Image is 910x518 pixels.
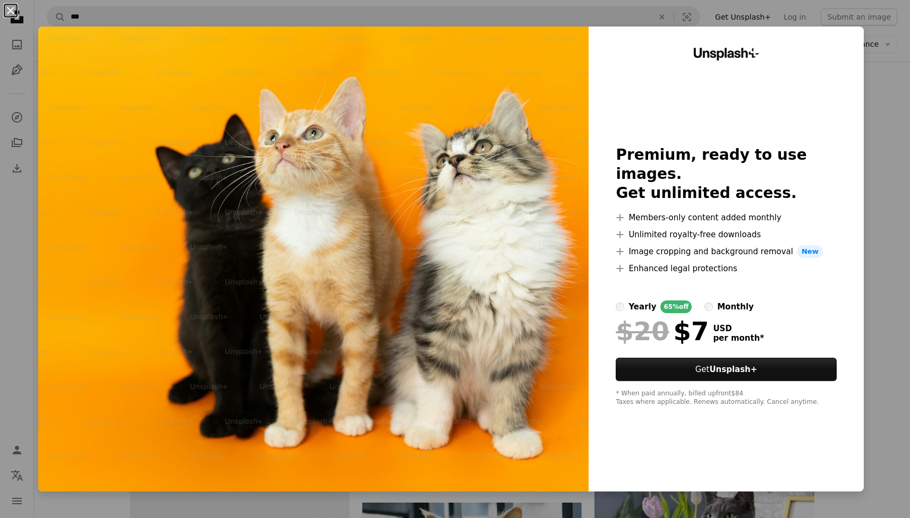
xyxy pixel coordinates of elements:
li: Enhanced legal protections [616,262,836,275]
div: monthly [717,300,754,313]
div: 65% off [660,300,692,313]
input: yearly65%off [616,303,624,311]
h2: Premium, ready to use images. Get unlimited access. [616,145,836,203]
span: $20 [616,317,669,345]
input: monthly [704,303,713,311]
li: Members-only content added monthly [616,211,836,224]
div: $7 [616,317,709,345]
span: per month * [713,333,764,343]
button: GetUnsplash+ [616,358,836,381]
li: Image cropping and background removal [616,245,836,258]
li: Unlimited royalty-free downloads [616,228,836,241]
span: New [797,245,823,258]
strong: Unsplash+ [709,365,757,374]
span: USD [713,324,764,333]
div: * When paid annually, billed upfront $84 Taxes where applicable. Renews automatically. Cancel any... [616,390,836,407]
div: yearly [628,300,656,313]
